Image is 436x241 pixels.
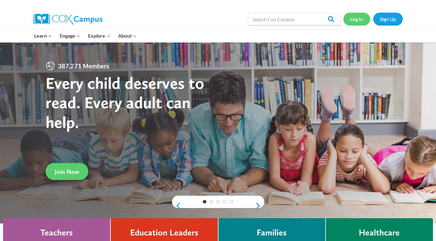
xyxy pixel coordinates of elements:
[30,29,56,42] button: Child menu of Learn
[223,200,226,204] a: 4
[34,14,102,25] img: Cox Campus
[359,227,400,238] h4: Healthcare
[130,227,198,238] h4: Education Leaders
[114,29,141,42] button: Child menu of About
[248,13,340,25] input: Search Cox Campus
[257,227,287,238] h4: Families
[216,200,220,204] a: 3
[255,202,264,210] a: next
[40,227,73,238] h4: Teachers
[343,13,403,25] nav: Secondary Navigation
[373,13,403,25] a: Sign Up
[230,200,233,204] a: 5
[56,29,84,42] button: Child menu of Engage
[55,168,79,175] span: Join Now
[46,73,204,132] strong: Every child deserves to read. Every adult can help.
[203,200,206,204] a: 1
[84,29,114,42] button: Child menu of Explore
[172,202,181,210] a: previous
[210,200,213,204] a: 2
[172,200,264,212] div: content slider buttons
[46,163,88,180] a: Join Now
[343,13,370,25] a: Log In
[30,29,141,42] nav: Primary Navigation
[55,61,112,71] span: 387,271 Members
